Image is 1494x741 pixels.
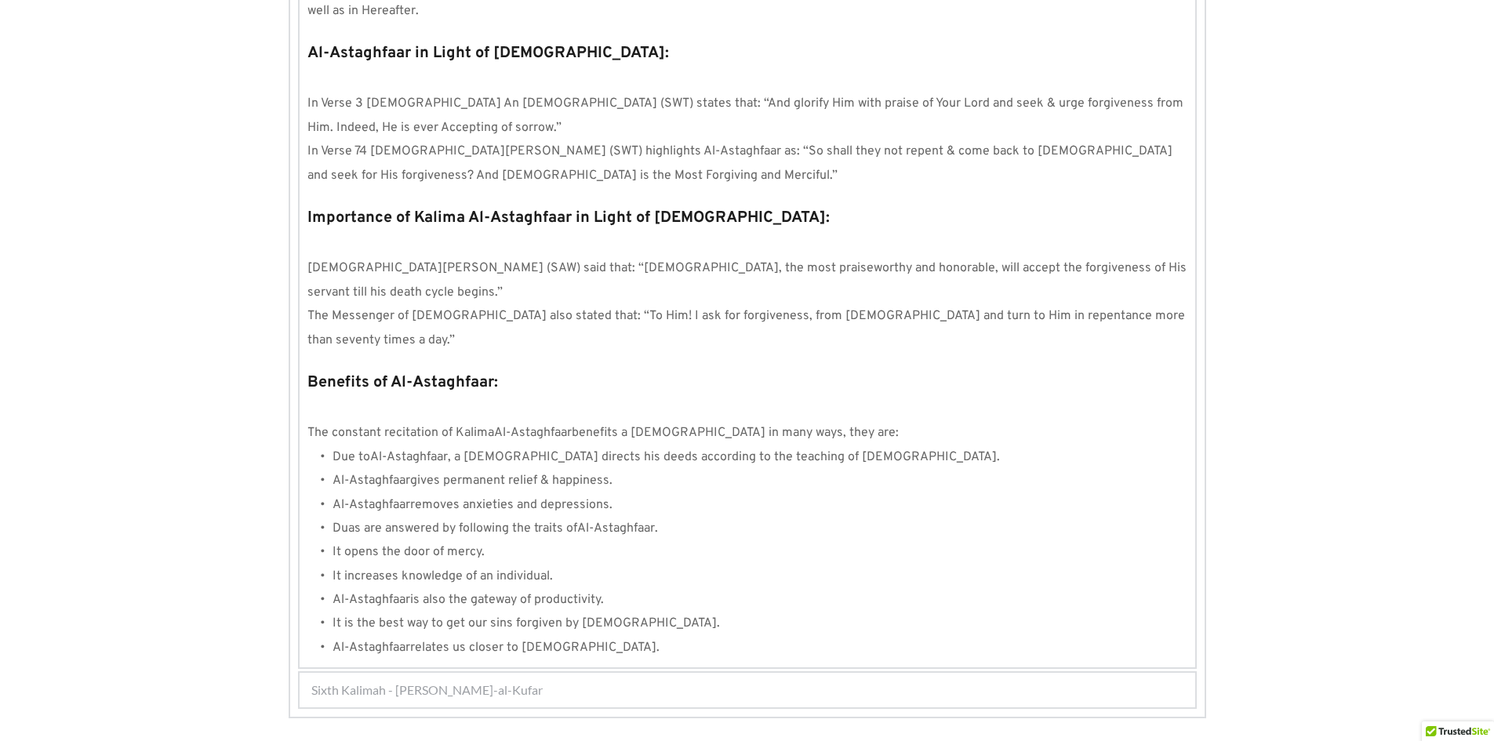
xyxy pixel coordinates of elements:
[333,616,720,631] span: It is the best way to get our sins forgiven by [DEMOGRAPHIC_DATA].
[410,640,660,656] span: relates us closer to [DEMOGRAPHIC_DATA].
[333,592,410,608] span: Al-Astaghfaar
[655,521,658,536] span: .
[307,208,830,228] strong: Importance of Kalima Al-Astaghfaar in Light of [DEMOGRAPHIC_DATA]:
[307,96,1187,135] span: In Verse 3 [DEMOGRAPHIC_DATA] An [DEMOGRAPHIC_DATA] (SWT) states that: “And glorify Him with prai...
[333,544,485,560] span: It opens the door of mercy.
[311,681,543,699] span: Sixth Kalimah - [PERSON_NAME]-al-Kufar
[410,473,613,489] span: gives permanent relief & happiness.
[307,372,498,393] strong: Benefits of Al-Astaghfaar:
[494,425,572,441] span: Al-Astaghfaar
[333,449,370,465] span: Due to
[307,425,494,441] span: The constant recitation of Kalima
[307,43,669,64] strong: Al-Astaghfaar in Light of [DEMOGRAPHIC_DATA]:
[333,497,410,513] span: Al-Astaghfaar
[410,497,613,513] span: removes anxieties and depressions.
[577,521,655,536] span: Al-Astaghfaar
[307,260,1190,300] span: [DEMOGRAPHIC_DATA][PERSON_NAME] (SAW) said that: “[DEMOGRAPHIC_DATA], the most praiseworthy and h...
[572,425,899,441] span: benefits a [DEMOGRAPHIC_DATA] in many ways, they are:
[333,568,553,584] span: It increases knowledge of an individual.
[370,449,448,465] span: Al-Astaghfaar
[307,308,1188,347] span: The Messenger of [DEMOGRAPHIC_DATA] also stated that: “To Him! I ask for forgiveness, from [DEMOG...
[307,143,1176,183] span: In Verse 74 [DEMOGRAPHIC_DATA][PERSON_NAME] (SWT) highlights Al-Astaghfaar as: “So shall they not...
[333,473,410,489] span: Al-Astaghfaar
[448,449,1000,465] span: , a [DEMOGRAPHIC_DATA] directs his deeds according to the teaching of [DEMOGRAPHIC_DATA].
[410,592,604,608] span: is also the gateway of productivity.
[333,640,410,656] span: Al-Astaghfaar
[333,521,577,536] span: Duas are answered by following the traits of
